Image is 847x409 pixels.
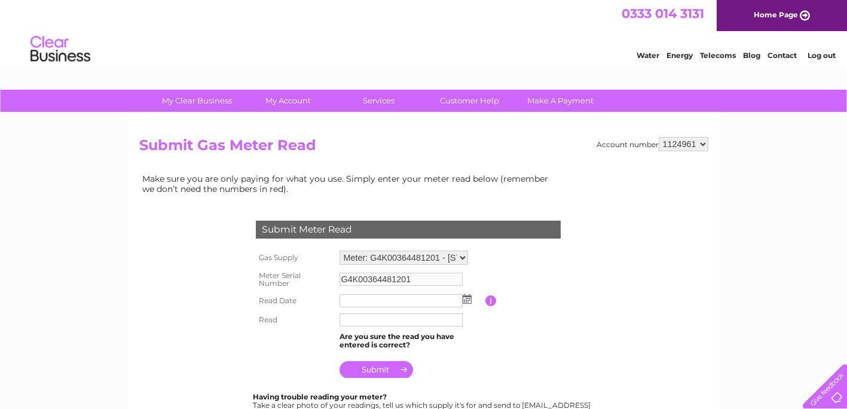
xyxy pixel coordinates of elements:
[597,137,708,151] div: Account number
[666,51,693,60] a: Energy
[253,268,337,292] th: Meter Serial Number
[420,90,519,112] a: Customer Help
[253,392,387,401] b: Having trouble reading your meter?
[637,51,659,60] a: Water
[743,51,760,60] a: Blog
[700,51,736,60] a: Telecoms
[142,7,707,58] div: Clear Business is a trading name of Verastar Limited (registered in [GEOGRAPHIC_DATA] No. 3667643...
[622,6,704,21] a: 0333 014 3131
[808,51,836,60] a: Log out
[30,31,91,68] img: logo.png
[253,291,337,310] th: Read Date
[329,90,428,112] a: Services
[463,294,472,304] img: ...
[768,51,797,60] a: Contact
[253,248,337,268] th: Gas Supply
[485,295,497,306] input: Information
[256,221,561,239] div: Submit Meter Read
[511,90,610,112] a: Make A Payment
[340,361,413,378] input: Submit
[253,310,337,329] th: Read
[337,329,485,352] td: Are you sure the read you have entered is correct?
[139,171,558,196] td: Make sure you are only paying for what you use. Simply enter your meter read below (remember we d...
[139,137,708,160] h2: Submit Gas Meter Read
[238,90,337,112] a: My Account
[148,90,246,112] a: My Clear Business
